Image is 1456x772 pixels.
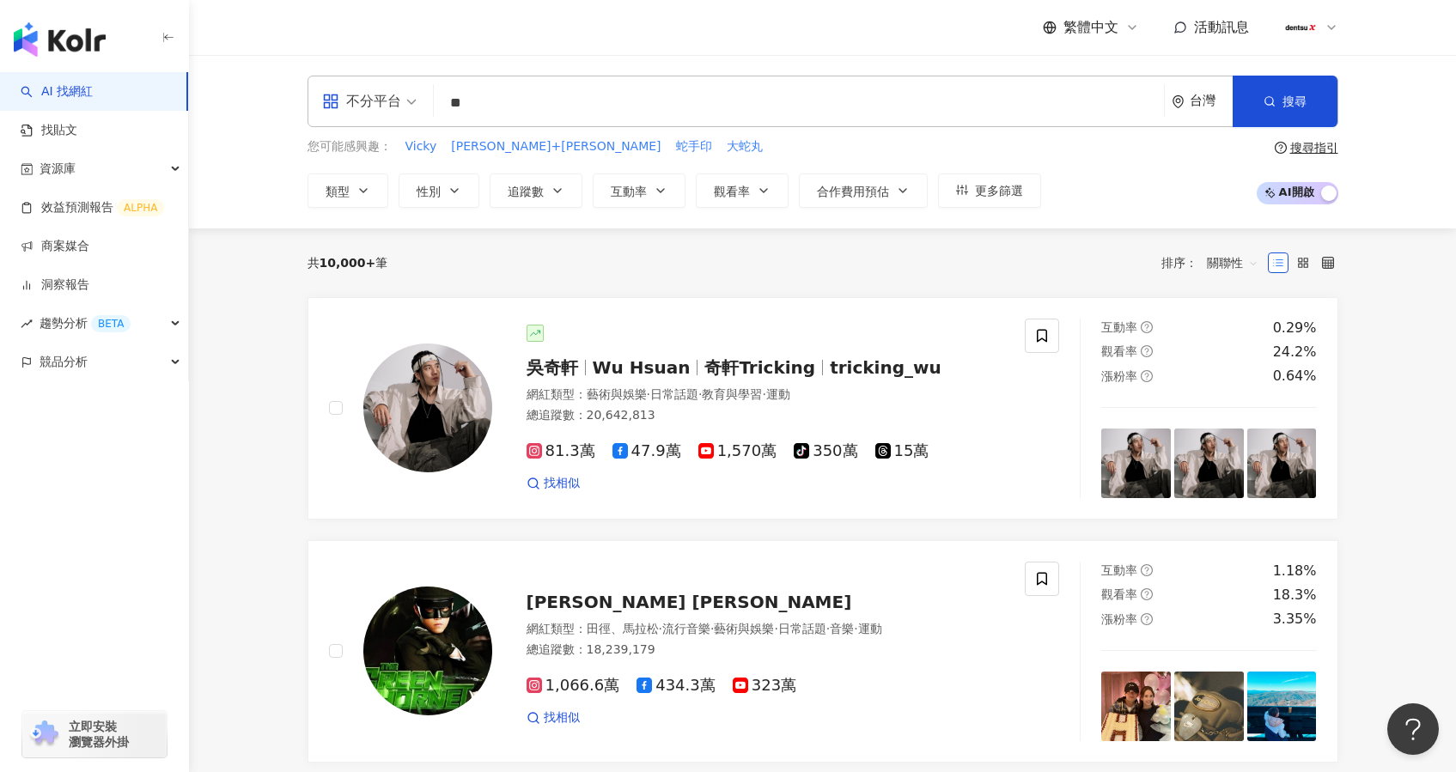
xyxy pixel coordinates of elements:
[1101,429,1171,498] img: post-image
[527,357,578,378] span: 吳奇軒
[1290,141,1338,155] div: 搜尋指引
[21,199,164,216] a: 效益預測報告ALPHA
[1141,345,1153,357] span: question-circle
[308,173,388,208] button: 類型
[733,677,796,695] span: 323萬
[611,185,647,198] span: 互動率
[544,709,580,726] span: 找相似
[587,387,647,401] span: 藝術與娛樂
[1387,703,1439,755] iframe: Help Scout Beacon - Open
[727,138,763,155] span: 大蛇丸
[527,475,580,492] a: 找相似
[704,357,815,378] span: 奇軒Tricking
[698,387,702,401] span: ·
[22,711,167,757] a: chrome extension立即安裝 瀏覽器外掛
[308,540,1338,763] a: KOL Avatar[PERSON_NAME] [PERSON_NAME]網紅類型：田徑、馬拉松·流行音樂·藝術與娛樂·日常話題·音樂·運動總追蹤數：18,239,1791,066.6萬434....
[858,622,882,635] span: 運動
[762,387,765,401] span: ·
[766,387,790,401] span: 運動
[527,621,1005,638] div: 網紅類型 ：
[544,475,580,492] span: 找相似
[91,315,131,332] div: BETA
[527,407,1005,424] div: 總追蹤數 ： 20,642,813
[1273,586,1317,605] div: 18.3%
[40,304,131,343] span: 趨勢分析
[1101,344,1137,358] span: 觀看率
[854,622,857,635] span: ·
[647,387,650,401] span: ·
[320,256,376,270] span: 10,000+
[527,641,1005,659] div: 總追蹤數 ： 18,239,179
[1273,319,1317,337] div: 0.29%
[778,622,826,635] span: 日常話題
[675,137,713,156] button: 蛇手印
[1141,588,1153,600] span: question-circle
[1063,18,1118,37] span: 繁體中文
[1141,321,1153,333] span: question-circle
[830,357,941,378] span: tricking_wu
[527,709,580,726] a: 找相似
[450,137,661,156] button: [PERSON_NAME]+[PERSON_NAME]
[1190,94,1233,108] div: 台灣
[1101,369,1137,383] span: 漲粉率
[308,138,392,155] span: 您可能感興趣：
[1174,429,1244,498] img: post-image
[322,88,401,115] div: 不分平台
[659,622,662,635] span: ·
[363,587,492,715] img: KOL Avatar
[27,720,61,748] img: chrome extension
[21,122,77,139] a: 找貼文
[1282,94,1307,108] span: 搜尋
[650,387,698,401] span: 日常話題
[21,318,33,330] span: rise
[527,442,595,460] span: 81.3萬
[938,173,1041,208] button: 更多篩選
[1141,613,1153,625] span: question-circle
[587,622,659,635] span: 田徑、馬拉松
[363,343,492,472] img: KOL Avatar
[637,677,716,695] span: 434.3萬
[774,622,777,635] span: ·
[612,442,681,460] span: 47.9萬
[527,386,1005,404] div: 網紅類型 ：
[1101,320,1137,334] span: 互動率
[1101,672,1171,741] img: post-image
[676,138,712,155] span: 蛇手印
[799,173,928,208] button: 合作費用預估
[1161,249,1268,277] div: 排序：
[1284,11,1317,44] img: 180x180px_JPG.jpg
[322,93,339,110] span: appstore
[405,138,437,155] span: Vicky
[527,677,620,695] span: 1,066.6萬
[399,173,479,208] button: 性別
[702,387,762,401] span: 教育與學習
[308,256,388,270] div: 共 筆
[1174,672,1244,741] img: post-image
[1273,562,1317,581] div: 1.18%
[417,185,441,198] span: 性別
[308,297,1338,520] a: KOL Avatar吳奇軒Wu Hsuan奇軒Trickingtricking_wu網紅類型：藝術與娛樂·日常話題·教育與學習·運動總追蹤數：20,642,81381.3萬47.9萬1,570萬...
[1194,19,1249,35] span: 活動訊息
[696,173,789,208] button: 觀看率
[710,622,714,635] span: ·
[1101,612,1137,626] span: 漲粉率
[826,622,830,635] span: ·
[405,137,438,156] button: Vicky
[817,185,889,198] span: 合作費用預估
[14,22,106,57] img: logo
[527,592,852,612] span: [PERSON_NAME] [PERSON_NAME]
[714,622,774,635] span: 藝術與娛樂
[794,442,857,460] span: 350萬
[1273,343,1317,362] div: 24.2%
[593,357,691,378] span: Wu Hsuan
[326,185,350,198] span: 類型
[593,173,685,208] button: 互動率
[1141,564,1153,576] span: question-circle
[1101,563,1137,577] span: 互動率
[40,343,88,381] span: 競品分析
[1275,142,1287,154] span: question-circle
[21,238,89,255] a: 商案媒合
[508,185,544,198] span: 追蹤數
[490,173,582,208] button: 追蹤數
[698,442,777,460] span: 1,570萬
